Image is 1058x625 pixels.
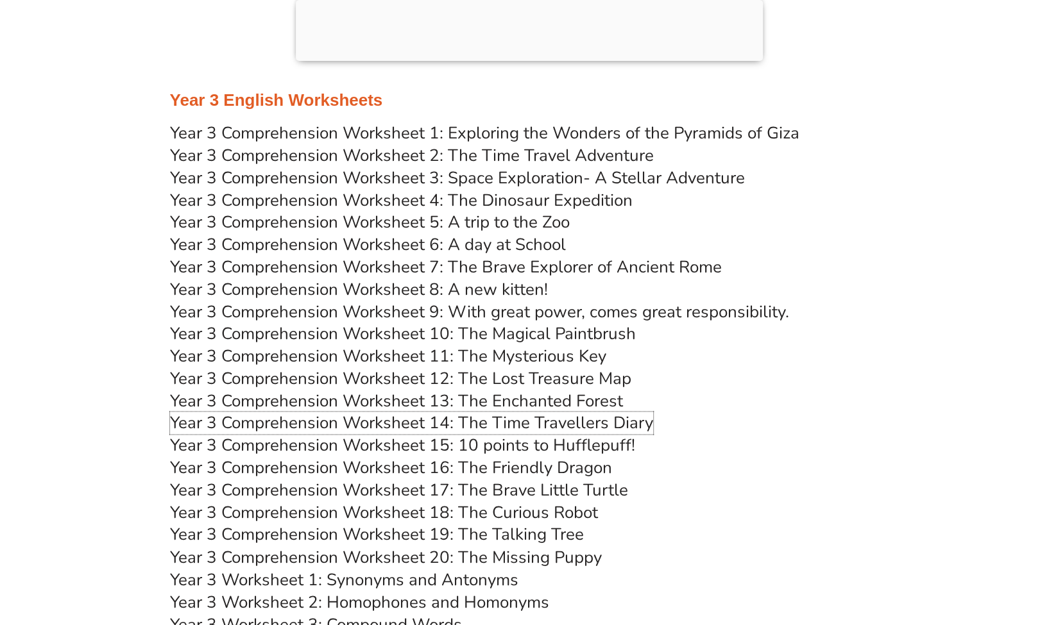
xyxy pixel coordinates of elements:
a: Year 3 Comprehension Worksheet 3: Space Exploration- A Stellar Adventure [170,167,745,189]
a: Year 3 Comprehension Worksheet 14: The Time Travellers Diary [170,412,653,434]
a: Year 3 Worksheet 2: Homophones and Homonyms [170,590,549,613]
a: Year 3 Comprehension Worksheet 9: With great power, comes great responsibility. [170,301,789,323]
a: Year 3 Comprehension Worksheet 1: Exploring the Wonders of the Pyramids of Giza [170,122,799,144]
a: Year 3 Comprehension Worksheet 15: 10 points to Hufflepuff! [170,434,635,456]
a: Year 3 Comprehension Worksheet 2: The Time Travel Adventure [170,144,654,167]
a: Year 3 Comprehension Worksheet 10: The Magical Paintbrush [170,322,636,345]
iframe: Chat Widget [844,480,1058,625]
a: Year 3 Comprehension Worksheet 7: The Brave Explorer of Ancient Rome [170,256,722,278]
h3: Year 3 English Worksheets [170,90,889,112]
a: Year 3 Comprehension Worksheet 18: The Curious Robot [170,501,598,524]
a: Year 3 Comprehension Worksheet 20: The Missing Puppy [170,546,602,568]
a: Year 3 Comprehension Worksheet 16: The Friendly Dragon [170,456,612,479]
a: Year 3 Comprehension Worksheet 19: The Talking Tree [170,523,584,546]
a: Year 3 Comprehension Worksheet 6: A day at School [170,233,566,256]
a: Year 3 Comprehension Worksheet 8: A new kitten! [170,278,548,301]
a: Year 3 Comprehension Worksheet 13: The Enchanted Forest [170,390,623,412]
a: Year 3 Worksheet 1: Synonyms and Antonyms [170,568,518,590]
a: Year 3 Comprehension Worksheet 12: The Lost Treasure Map [170,367,631,390]
a: Year 3 Comprehension Worksheet 17: The Brave Little Turtle [170,479,628,501]
a: Year 3 Comprehension Worksheet 11: The Mysterious Key [170,345,606,367]
a: Year 3 Comprehension Worksheet 4: The Dinosaur Expedition [170,189,633,212]
a: Year 3 Comprehension Worksheet 5: A trip to the Zoo [170,211,570,233]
